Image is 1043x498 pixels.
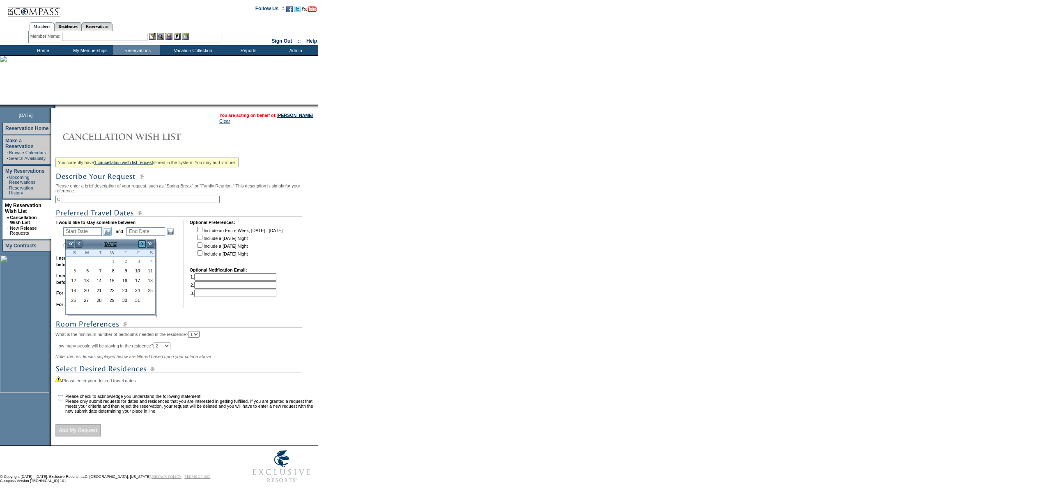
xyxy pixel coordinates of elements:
input: Add My Request [55,424,101,436]
a: Clear [219,119,230,123]
img: Subscribe to our YouTube Channel [302,6,317,12]
a: 16 [117,276,129,285]
td: Friday, October 24, 2025 [130,286,142,295]
th: Tuesday [91,249,104,257]
a: Sign Out [271,38,292,44]
a: My Contracts [5,243,37,249]
td: Reports [224,45,271,55]
span: [DATE] [19,113,33,118]
div: Member Name: [30,33,62,40]
a: 5 [66,266,78,275]
th: Wednesday [104,249,117,257]
td: Saturday, October 11, 2025 [142,266,155,276]
td: Please check to acknowledge you understand the following statement: Please only submit requests f... [65,394,315,413]
a: 22 [104,286,116,295]
a: 20 [79,286,91,295]
a: My Reservations [5,168,44,174]
a: 12 [66,276,78,285]
td: Sunday, October 26, 2025 [66,295,78,305]
td: Friday, October 17, 2025 [130,276,142,286]
td: Wednesday, October 15, 2025 [104,276,117,286]
td: Admin [271,45,318,55]
th: Thursday [117,249,130,257]
a: 6 [79,266,91,275]
b: I need a maximum of [56,273,99,278]
a: 1 cancellation wish list request [94,160,153,165]
a: << [67,240,75,248]
span: Note: the residences displayed below are filtered based upon your criteria above [55,354,211,359]
b: For a minimum of [56,290,93,295]
img: Exclusive Resorts [245,446,318,487]
a: 28 [92,296,103,305]
input: Date format: M/D/Y. Shortcut keys: [T] for Today. [UP] or [.] for Next Day. [DOWN] or [,] for Pre... [63,227,102,236]
a: 17 [130,276,142,285]
img: View [157,33,164,40]
a: 7 [92,266,103,275]
a: 24 [130,286,142,295]
td: Include an Entire Week, [DATE] - [DATE] Include a [DATE] Night Include a [DATE] Night Include a [... [195,226,283,262]
img: Become our fan on Facebook [286,6,293,12]
td: Follow Us :: [255,5,285,15]
a: Become our fan on Facebook [286,8,293,13]
a: 27 [79,296,91,305]
img: Impersonate [165,33,172,40]
td: Monday, October 20, 2025 [78,286,91,295]
td: Wednesday, October 22, 2025 [104,286,117,295]
td: Monday, October 06, 2025 [78,266,91,276]
a: 15 [104,276,116,285]
a: Residences [54,22,82,31]
a: 23 [117,286,129,295]
div: Please enter a brief description of your request, such as "Spring Break" or "Family Reunion." Thi... [55,155,316,436]
a: 14 [92,276,103,285]
span: 2 [117,258,129,264]
td: 2. [191,281,276,289]
b: I need a minimum of [56,256,99,260]
a: Help [306,38,317,44]
a: Browse Calendars [9,150,46,155]
span: 1 [104,258,116,264]
td: Tuesday, October 21, 2025 [91,286,104,295]
td: · [7,226,9,235]
a: PRIVACY POLICY [152,475,181,479]
td: Tuesday, October 28, 2025 [91,295,104,305]
td: Sunday, October 12, 2025 [66,276,78,286]
td: Vacation Collection [160,45,224,55]
td: Monday, October 13, 2025 [78,276,91,286]
a: 25 [143,286,155,295]
td: Saturday, October 25, 2025 [142,286,155,295]
td: Tuesday, October 14, 2025 [91,276,104,286]
a: Members [30,22,55,31]
a: 31 [130,296,142,305]
a: 26 [66,296,78,305]
b: I would like to stay sometime between [56,220,136,225]
a: Cancellation Wish List [10,215,37,225]
a: Upcoming Reservations [9,175,35,185]
div: You currently have stored in the system. You may add 7 more. [55,158,239,167]
td: Thursday, October 23, 2025 [117,286,130,295]
td: · [7,156,8,161]
a: [PERSON_NAME] [277,113,313,118]
td: Reservations [113,45,160,55]
td: 3. [191,290,276,297]
td: Thursday, October 16, 2025 [117,276,130,286]
a: 21 [92,286,103,295]
a: 18 [143,276,155,285]
td: [DATE] [83,240,138,249]
a: Reservation History [9,185,33,195]
img: promoShadowLeftCorner.gif [53,105,55,108]
span: You are acting on behalf of: [219,113,313,118]
td: · [7,175,8,185]
td: Friday, October 10, 2025 [130,266,142,276]
img: b_edit.gif [149,33,156,40]
a: My Reservation Wish List [5,203,41,214]
a: New Release Requests [10,226,37,235]
td: Sunday, October 19, 2025 [66,286,78,295]
td: Wednesday, October 08, 2025 [104,266,117,276]
th: Friday [130,249,142,257]
span: 4 [143,258,155,264]
td: · [7,185,8,195]
td: Thursday, October 09, 2025 [117,266,130,276]
img: Reservations [174,33,181,40]
a: 11 [143,266,155,275]
a: Subscribe to our YouTube Channel [302,8,317,13]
